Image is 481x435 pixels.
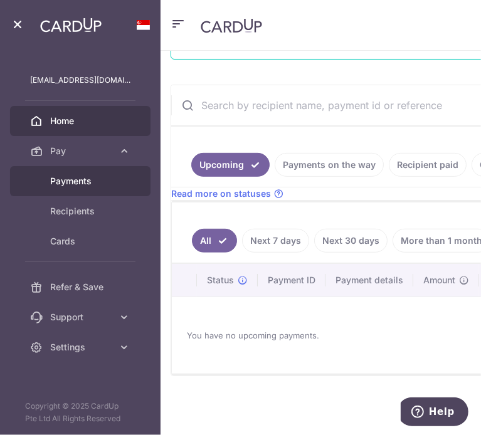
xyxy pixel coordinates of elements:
span: Status [207,274,234,286]
a: Refer & Save [10,272,151,302]
a: Next 7 days [242,229,309,253]
span: Recipients [50,205,130,217]
span: Settings [50,341,113,354]
a: Recipients [10,196,151,226]
span: Read more on statuses [171,187,271,200]
img: CardUp [201,18,262,33]
th: Payment ID [258,264,325,296]
span: Support [50,311,113,323]
p: [EMAIL_ADDRESS][DOMAIN_NAME] [30,74,130,86]
a: Read more on statuses [171,187,283,200]
p: Copyright © 2025 CardUp Pte Ltd All Rights Reserved [10,400,151,425]
span: Amount [423,274,455,286]
a: Upcoming [191,153,270,177]
span: Payments [50,175,130,187]
a: Payments on the way [275,153,384,177]
a: Payments [10,166,151,196]
span: Refer & Save [50,281,130,293]
a: All [192,229,237,253]
span: Home [50,115,130,127]
a: Next 30 days [314,229,388,253]
img: CardUp [40,18,102,33]
a: Settings [10,332,151,362]
a: Home [10,106,151,136]
iframe: Opens a widget where you can find more information [401,397,468,429]
a: Cards [10,226,151,256]
th: Payment details [325,264,413,296]
span: Cards [50,235,130,248]
a: Pay [10,136,151,166]
span: Pay [50,145,113,157]
a: Recipient paid [389,153,467,177]
a: Support [10,302,151,332]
